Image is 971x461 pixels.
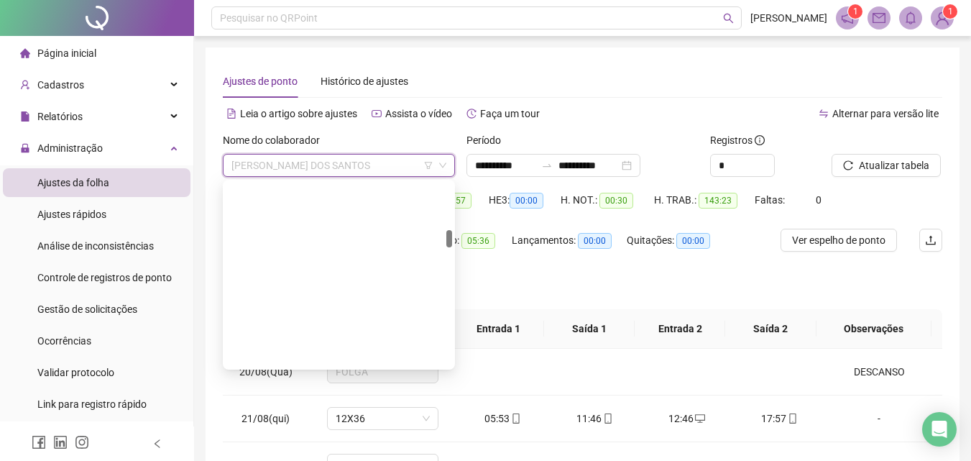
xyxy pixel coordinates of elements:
[723,13,734,24] span: search
[561,411,630,426] div: 11:46
[676,233,710,249] span: 00:00
[755,135,765,145] span: info-circle
[466,109,477,119] span: history
[226,109,236,119] span: file-text
[385,108,452,119] span: Assista o vídeo
[904,12,917,24] span: bell
[469,411,538,426] div: 05:53
[466,132,510,148] label: Período
[510,414,521,424] span: mobile
[578,233,612,249] span: 00:00
[37,177,109,188] span: Ajustes da folha
[510,193,543,209] span: 00:00
[755,194,787,206] span: Faltas:
[37,272,172,283] span: Controle de registros de ponto
[694,414,705,424] span: desktop
[480,108,540,119] span: Faça um tour
[37,303,137,315] span: Gestão de solicitações
[786,414,798,424] span: mobile
[948,6,953,17] span: 1
[321,76,408,87] span: Histórico de ajustes
[832,108,939,119] span: Alternar para versão lite
[20,143,30,153] span: lock
[922,412,957,447] div: Open Intercom Messenger
[223,76,298,87] span: Ajustes de ponto
[854,366,905,378] span: DESCANSO
[859,158,929,173] span: Atualizar tabela
[424,161,433,170] span: filter
[541,160,553,171] span: swap-right
[873,12,885,24] span: mail
[20,80,30,90] span: user-add
[489,192,561,209] div: HE 3:
[75,435,89,449] span: instagram
[828,321,920,337] span: Observações
[561,192,654,209] div: H. NOT.:
[792,232,885,248] span: Ver espelho de ponto
[37,142,103,154] span: Administração
[223,132,329,148] label: Nome do colaborador
[841,12,854,24] span: notification
[781,229,897,252] button: Ver espelho de ponto
[816,194,822,206] span: 0
[627,232,727,249] div: Quitações:
[461,233,495,249] span: 05:36
[37,79,84,91] span: Cadastros
[925,234,937,246] span: upload
[832,154,941,177] button: Atualizar tabela
[512,232,627,249] div: Lançamentos:
[725,309,816,349] th: Saída 2
[745,411,814,426] div: 17:57
[816,309,931,349] th: Observações
[37,209,106,220] span: Ajustes rápidos
[37,111,83,122] span: Relatórios
[241,413,290,424] span: 21/08(qui)
[653,411,722,426] div: 12:46
[32,435,46,449] span: facebook
[336,361,430,383] span: FOLGA
[336,408,430,429] span: 12X36
[837,411,921,426] div: -
[602,414,613,424] span: mobile
[819,109,829,119] span: swap
[240,108,357,119] span: Leia o artigo sobre ajustes
[843,160,853,170] span: reload
[20,48,30,58] span: home
[37,335,91,347] span: Ocorrências
[239,366,293,378] span: 20/08(Qua)
[152,439,162,449] span: left
[454,309,544,349] th: Entrada 1
[599,193,633,209] span: 00:30
[710,132,765,148] span: Registros
[544,309,635,349] th: Saída 1
[931,7,953,29] img: 91077
[20,111,30,122] span: file
[750,10,827,26] span: [PERSON_NAME]
[635,309,725,349] th: Entrada 2
[37,240,154,252] span: Análise de inconsistências
[231,155,446,176] span: ALESSANDRO BITENCOURT DOS SANTOS
[654,192,755,209] div: H. TRAB.:
[699,193,737,209] span: 143:23
[541,160,553,171] span: to
[848,4,862,19] sup: 1
[372,109,382,119] span: youtube
[37,47,96,59] span: Página inicial
[53,435,68,449] span: linkedin
[438,161,447,170] span: down
[37,398,147,410] span: Link para registro rápido
[853,6,858,17] span: 1
[37,367,114,378] span: Validar protocolo
[943,4,957,19] sup: Atualize o seu contato no menu Meus Dados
